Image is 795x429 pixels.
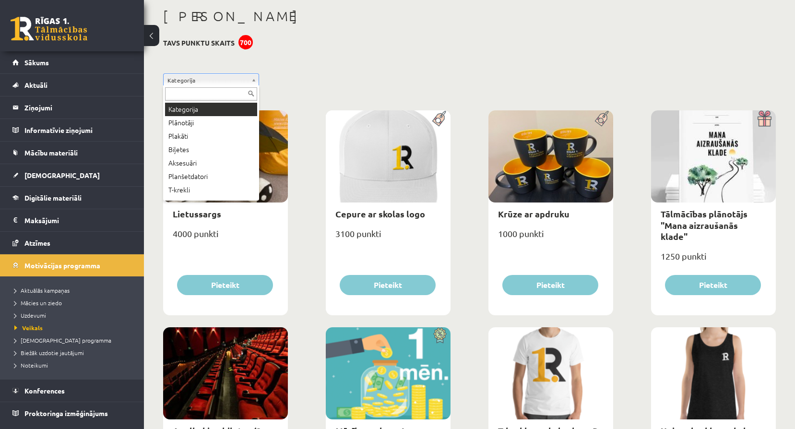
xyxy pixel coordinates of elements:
[165,183,257,197] div: T-krekli
[165,103,257,116] div: Kategorija
[165,156,257,170] div: Aksesuāri
[165,143,257,156] div: Biļetes
[165,170,257,183] div: Planšetdatori
[165,130,257,143] div: Plakāti
[165,116,257,130] div: Plānotāji
[165,197,257,210] div: Suvenīri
